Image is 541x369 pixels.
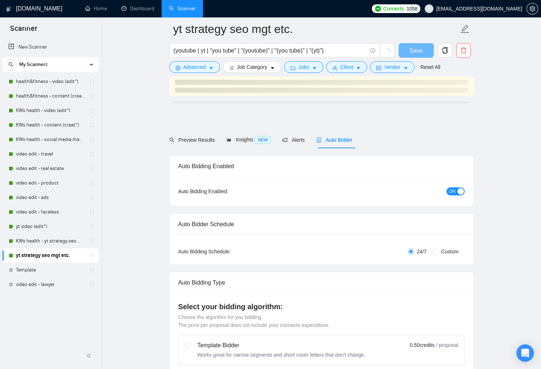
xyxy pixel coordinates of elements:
[89,238,95,244] span: holder
[173,20,459,38] input: Scanner name...
[183,63,206,71] span: Advanced
[290,65,295,71] span: folder
[223,61,281,73] button: barsJob Categorycaret-down
[16,248,85,263] a: yt strategy seo mgt etc.
[16,176,85,190] a: video edit - product
[409,46,423,55] span: Save
[178,302,465,312] h4: Select your bidding algorithm:
[420,63,440,71] a: Reset All
[197,341,366,350] div: Template Bidder
[89,267,95,273] span: holder
[169,137,174,142] span: search
[438,47,452,54] span: copy
[16,147,85,161] a: video edit - travel
[237,63,267,71] span: Job Category
[456,43,471,58] button: delete
[298,63,309,71] span: Jobs
[516,344,534,362] div: Open Intercom Messenger
[89,209,95,215] span: holder
[16,89,85,103] a: health&fitness - content (creat*)
[4,23,43,38] span: Scanner
[270,65,275,71] span: caret-down
[340,63,353,71] span: Client
[169,137,215,143] span: Preview Results
[384,63,400,71] span: Vendor
[16,263,85,277] a: Template
[16,234,85,248] a: KWs health - yt strategy seo mgt etc.
[16,277,85,292] a: video edit - lawyer
[16,190,85,205] a: video edit - ads
[178,272,465,293] div: Auto Bidding Type
[5,62,16,67] span: search
[89,137,95,142] span: holder
[438,43,452,58] button: copy
[16,205,85,219] a: video edit - faceless
[403,65,408,71] span: caret-down
[85,5,107,12] a: homeHome
[414,248,429,256] span: 24/7
[410,341,434,349] span: 0.50 credits
[226,137,271,142] span: Insights
[89,122,95,128] span: holder
[19,57,48,72] span: My Scanners
[175,65,180,71] span: setting
[86,352,93,359] span: double-left
[5,59,17,70] button: search
[197,351,366,358] div: Works great for narrow segments and short cover letters that don't change.
[370,48,375,53] span: info-circle
[426,6,432,11] span: user
[16,219,85,234] a: yt video (edit*)
[375,6,381,12] img: upwork-logo.png
[89,224,95,229] span: holder
[527,6,538,12] a: setting
[384,49,390,55] span: loading
[178,314,330,328] span: Choose the algorithm for you bidding. The price per proposal does not include your connects expen...
[178,248,274,256] div: Auto Bidding Schedule:
[449,187,455,195] span: ON
[89,282,95,287] span: holder
[226,137,232,142] span: area-chart
[6,3,11,15] img: logo
[178,156,465,177] div: Auto Bidding Enabled
[284,61,323,73] button: folderJobscaret-down
[399,43,434,58] button: Save
[174,46,367,55] input: Search Freelance Jobs...
[89,253,95,258] span: holder
[457,47,470,54] span: delete
[356,65,361,71] span: caret-down
[8,40,93,54] a: New Scanner
[282,137,287,142] span: notification
[89,151,95,157] span: holder
[436,341,458,349] span: / proposal
[178,187,274,195] div: Auto Bidding Enabled:
[16,132,85,147] a: KWs health - social media manag*
[169,5,196,12] a: searchScanner
[332,65,337,71] span: user
[169,61,220,73] button: settingAdvancedcaret-down
[383,5,405,13] span: Connects:
[89,180,95,186] span: holder
[89,93,95,99] span: holder
[16,74,85,89] a: health&fitness - video (edit*)
[16,103,85,118] a: KWs health - video (edit*)
[460,24,470,34] span: edit
[178,214,465,235] div: Auto Bidder Schedule
[255,136,271,144] span: NEW
[89,166,95,171] span: holder
[316,137,321,142] span: robot
[376,65,381,71] span: idcard
[89,195,95,200] span: holder
[3,40,99,54] li: New Scanner
[316,137,352,143] span: Auto Bidder
[312,65,317,71] span: caret-down
[89,79,95,84] span: holder
[229,65,234,71] span: bars
[16,118,85,132] a: KWs health - content (creat*)
[370,61,414,73] button: idcardVendorcaret-down
[89,108,95,113] span: holder
[209,65,214,71] span: caret-down
[121,5,154,12] a: dashboardDashboard
[326,61,367,73] button: userClientcaret-down
[438,248,461,256] span: Custom
[527,6,538,12] span: setting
